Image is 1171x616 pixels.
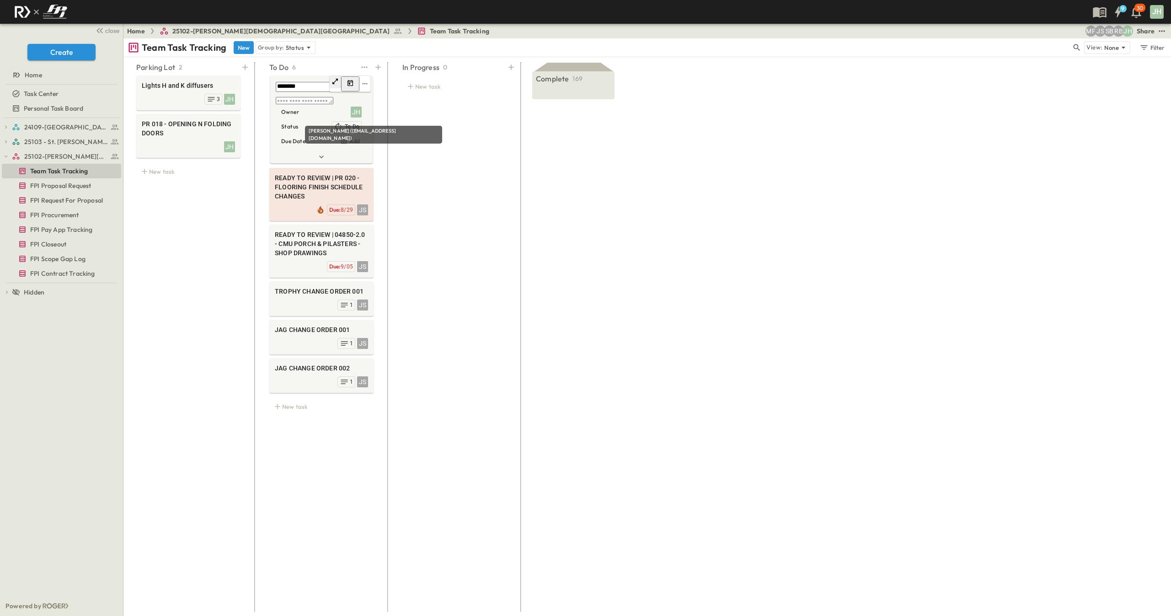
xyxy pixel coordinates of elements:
a: Home [127,27,145,36]
div: FPI Closeouttest [2,237,121,252]
a: 25102-[PERSON_NAME][DEMOGRAPHIC_DATA][GEOGRAPHIC_DATA] [160,27,402,36]
div: FPI Procurementtest [2,208,121,222]
p: Status [281,122,298,131]
div: Monica Pruteanu (mpruteanu@fpibuilders.com) [1085,26,1096,37]
span: 1 [350,378,353,386]
div: JS [357,204,368,215]
div: FPI Proposal Requesttest [2,178,121,193]
a: 25103 - St. [PERSON_NAME] Phase 2 [12,135,119,148]
nav: breadcrumbs [127,27,495,36]
span: close [105,26,119,35]
span: FPI Scope Gap Log [30,254,86,263]
a: Task Center [2,87,119,100]
div: Jesse Sullivan (jsullivan@fpibuilders.com) [1095,26,1106,37]
p: Group by: [258,43,284,52]
p: Due Date [281,137,305,146]
a: FPI Contract Tracking [2,267,119,280]
div: READY TO REVIEW | 04850-2.0 - CMU PORCH & PILASTERS - SHOP DRAWINGSJSDue:9/05 [269,225,374,278]
div: FPI Request For Proposaltest [2,193,121,208]
span: 1 [350,340,353,347]
div: New task [269,400,374,413]
div: READY TO REVIEW | PR 020 - FLOORING FINISH SCHEDULE CHANGESJSDue:8/29 [269,168,374,221]
div: JH [351,107,362,118]
div: Team Task Trackingtest [2,164,121,178]
p: 169 [572,74,583,83]
p: 6 [292,63,296,72]
div: Sterling Barnett (sterling@fpibuilders.com) [1104,26,1115,37]
span: Team Task Tracking [30,166,88,176]
button: Open [330,76,341,88]
span: TROPHY CHANGE ORDER 001 [275,287,368,296]
p: 2 [179,63,182,72]
div: FPI Contract Trackingtest [2,266,121,281]
div: [PERSON_NAME] ([EMAIL_ADDRESS][DOMAIN_NAME]) [305,126,442,144]
div: New task [402,80,507,93]
div: FPI Scope Gap Logtest [2,252,121,266]
span: FPI Request For Proposal [30,196,103,205]
div: JH [224,94,235,105]
div: JAG CHANGE ORDER 002JS1 [269,358,374,393]
button: test [359,61,370,74]
a: FPI Closeout [2,238,119,251]
p: In Progress [402,62,439,73]
button: Tracking Date Menu [341,76,359,91]
div: JS [357,338,368,349]
a: Home [2,69,119,81]
div: 25103 - St. [PERSON_NAME] Phase 2test [2,134,121,149]
div: New task [136,165,241,178]
button: JH [1149,4,1165,20]
p: 30 [1137,5,1143,12]
div: JS [357,261,368,272]
span: Due: [329,263,341,270]
a: Team Task Tracking [2,165,119,177]
div: Jose Hurtado (jhurtado@fpibuilders.com) [1122,26,1133,37]
span: Lights H and K diffusers [142,81,235,90]
span: PR 018 - OPENING N FOLDING DOORS [142,119,235,138]
span: READY TO REVIEW | PR 020 - FLOORING FINISH SCHEDULE CHANGES [275,173,368,201]
span: Personal Task Board [24,104,83,113]
h6: 9 [1121,5,1124,12]
img: c8d7d1ed905e502e8f77bf7063faec64e13b34fdb1f2bdd94b0e311fc34f8000.png [11,2,70,21]
span: READY TO REVIEW | 04850-2.0 - CMU PORCH & PILASTERS - SHOP DRAWINGS [275,230,368,257]
a: Personal Task Board [2,102,119,115]
p: None [1104,43,1119,52]
span: 25102-Christ The Redeemer Anglican Church [24,152,108,161]
span: 24109-St. Teresa of Calcutta Parish Hall [24,123,108,132]
button: Create [27,44,96,60]
button: 9 [1109,4,1127,20]
span: JAG CHANGE ORDER 001 [275,325,368,334]
span: 8/29 [341,207,353,213]
a: FPI Request For Proposal [2,194,119,207]
span: Home [25,70,42,80]
p: Team Task Tracking [142,41,226,54]
div: Filter [1139,43,1165,53]
button: Filter [1136,41,1167,54]
p: Status [286,43,304,52]
div: Jose Hurtado (jhurtado@fpibuilders.com) [351,107,362,118]
button: New [234,41,254,54]
span: JAG CHANGE ORDER 002 [275,364,368,373]
div: JH [1150,5,1164,19]
div: Lights H and K diffusersJH3 [136,75,241,110]
p: 0 [443,63,447,72]
button: test [1156,26,1167,37]
div: 24109-St. Teresa of Calcutta Parish Halltest [2,120,121,134]
span: Hidden [24,288,44,297]
div: PR 018 - OPENING N FOLDING DOORSJH [136,114,241,158]
div: Personal Task Boardtest [2,101,121,116]
p: To Do [269,62,289,73]
div: JH [224,141,235,152]
div: Regina Barnett (rbarnett@fpibuilders.com) [1113,26,1124,37]
button: edit [359,78,370,89]
div: 25102-Christ The Redeemer Anglican Churchtest [2,149,121,164]
span: 9/05 [341,263,353,270]
p: View: [1086,43,1102,53]
span: Team Task Tracking [430,27,489,36]
div: JS [357,300,368,311]
div: JAG CHANGE ORDER 001JS1 [269,320,374,354]
span: FPI Pay App Tracking [30,225,92,234]
a: FPI Pay App Tracking [2,223,119,236]
span: FPI Closeout [30,240,66,249]
a: FPI Scope Gap Log [2,252,119,265]
span: 1 [350,301,353,309]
